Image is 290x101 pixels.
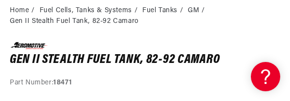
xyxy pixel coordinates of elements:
a: GM [188,5,199,16]
strong: 18471 [53,79,72,86]
li: Fuel Cells, Tanks & Systems [40,5,140,16]
a: Home [10,5,29,16]
a: Fuel Tanks [142,5,178,16]
div: Part Number: [10,78,280,88]
h1: Gen II Stealth Fuel Tank, 82-92 Camaro [10,54,280,65]
nav: breadcrumbs [10,5,280,27]
li: Gen II Stealth Fuel Tank, 82-92 Camaro [10,16,139,27]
